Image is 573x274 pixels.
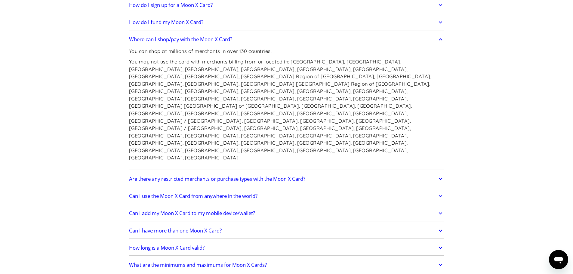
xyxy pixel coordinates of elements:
a: Are there any restricted merchants or purchase types with the Moon X Card? [129,173,444,185]
h2: Where can I shop/pay with the Moon X Card? [129,36,232,42]
h2: Are there any restricted merchants or purchase types with the Moon X Card? [129,176,305,182]
a: Can I use the Moon X Card from anywhere in the world? [129,190,444,202]
p: You can shop at millions of merchants in over 130 countries. [129,48,444,55]
a: What are the minimums and maximums for Moon X Cards? [129,259,444,271]
h2: How do I fund my Moon X Card? [129,19,203,25]
a: How long is a Moon X Card valid? [129,242,444,254]
a: Can I have more than one Moon X Card? [129,224,444,237]
a: Where can I shop/pay with the Moon X Card? [129,33,444,46]
h2: How long is a Moon X Card valid? [129,245,205,251]
h2: How do I sign up for a Moon X Card? [129,2,213,8]
iframe: Schaltfläche zum Öffnen des Messaging-Fensters [549,250,568,269]
h2: Can I add my Moon X Card to my mobile device/wallet? [129,210,255,216]
p: You may not use the card with merchants billing from or located in: [GEOGRAPHIC_DATA], [GEOGRAPHI... [129,58,444,162]
h2: Can I use the Moon X Card from anywhere in the world? [129,193,257,199]
h2: What are the minimums and maximums for Moon X Cards? [129,262,267,268]
a: How do I fund my Moon X Card? [129,16,444,29]
h2: Can I have more than one Moon X Card? [129,228,222,234]
a: Can I add my Moon X Card to my mobile device/wallet? [129,207,444,220]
